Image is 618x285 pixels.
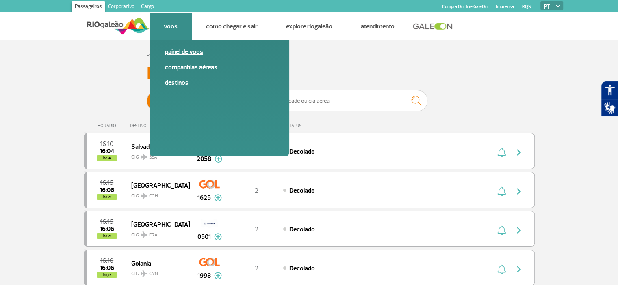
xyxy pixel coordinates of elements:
[214,272,222,279] img: mais-info-painel-voo.svg
[141,270,147,277] img: destiny_airplane.svg
[97,155,117,161] span: hoje
[131,180,183,191] span: [GEOGRAPHIC_DATA]
[138,1,157,14] a: Cargo
[289,148,315,156] span: Decolado
[497,148,506,157] img: sino-painel-voo.svg
[255,225,258,234] span: 2
[131,149,183,161] span: GIG
[214,233,222,240] img: mais-info-painel-voo.svg
[141,231,147,238] img: destiny_airplane.svg
[197,154,211,164] span: 2058
[131,258,183,268] span: Goiania
[442,4,488,9] a: Compra On-line GaleOn
[131,227,183,239] span: GIG
[100,219,113,225] span: 2025-10-01 16:15:00
[100,258,113,264] span: 2025-10-01 16:10:00
[289,264,315,272] span: Decolado
[97,233,117,239] span: hoje
[497,264,506,274] img: sino-painel-voo.svg
[100,226,114,232] span: 2025-10-01 16:06:29
[130,123,189,129] div: DESTINO
[131,141,183,152] span: Salvador
[255,264,258,272] span: 2
[105,1,138,14] a: Corporativo
[100,141,113,147] span: 2025-10-01 16:10:00
[149,231,158,239] span: FRA
[255,186,258,195] span: 2
[514,148,524,157] img: seta-direita-painel-voo.svg
[100,180,113,186] span: 2025-10-01 16:15:00
[265,90,427,111] input: Voo, cidade ou cia aérea
[97,194,117,200] span: hoje
[214,194,222,201] img: mais-info-painel-voo.svg
[361,22,395,30] a: Atendimento
[197,232,211,242] span: 0501
[496,4,514,9] a: Imprensa
[286,22,332,30] a: Explore RIOgaleão
[197,271,211,281] span: 1998
[289,225,315,234] span: Decolado
[601,81,618,117] div: Plugin de acessibilidade da Hand Talk.
[149,193,158,200] span: CGH
[97,272,117,278] span: hoje
[206,22,258,30] a: Como chegar e sair
[215,155,222,163] img: mais-info-painel-voo.svg
[497,186,506,196] img: sino-painel-voo.svg
[131,219,183,229] span: [GEOGRAPHIC_DATA]
[100,187,114,193] span: 2025-10-01 16:06:01
[497,225,506,235] img: sino-painel-voo.svg
[283,123,349,129] div: STATUS
[165,47,274,56] a: Painel de voos
[514,264,524,274] img: seta-direita-painel-voo.svg
[164,22,178,30] a: Voos
[100,265,114,271] span: 2025-10-01 16:06:33
[514,186,524,196] img: seta-direita-painel-voo.svg
[147,52,172,58] a: Página Inicial
[522,4,531,9] a: RQS
[514,225,524,235] img: seta-direita-painel-voo.svg
[86,123,130,129] div: HORÁRIO
[147,64,472,84] h3: Painel de Voos
[149,154,157,161] span: SSA
[131,188,183,200] span: GIG
[149,270,158,278] span: GYN
[601,99,618,117] button: Abrir tradutor de língua de sinais.
[131,266,183,278] span: GIG
[601,81,618,99] button: Abrir recursos assistivos.
[72,1,105,14] a: Passageiros
[100,148,114,154] span: 2025-10-01 16:04:48
[165,63,274,72] a: Companhias Aéreas
[141,193,147,199] img: destiny_airplane.svg
[141,154,147,160] img: destiny_airplane.svg
[289,186,315,195] span: Decolado
[165,78,274,87] a: Destinos
[197,193,211,203] span: 1625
